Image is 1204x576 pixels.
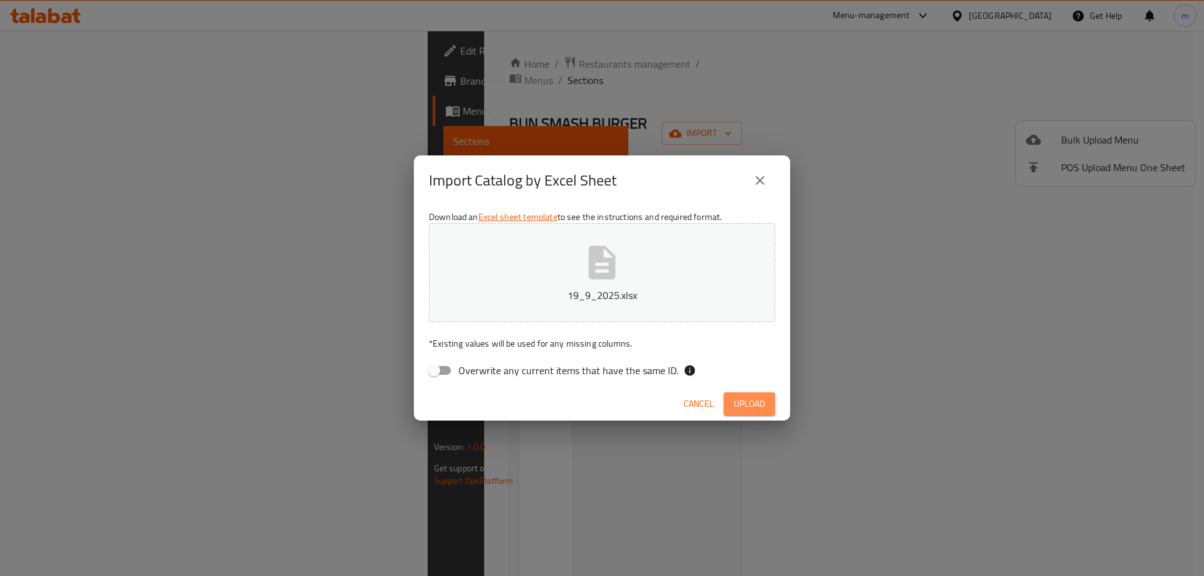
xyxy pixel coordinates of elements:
[448,288,756,303] p: 19_9_2025.xlsx
[679,392,719,416] button: Cancel
[724,392,775,416] button: Upload
[478,209,557,225] a: Excel sheet template
[684,396,714,412] span: Cancel
[429,170,616,191] h2: Import Catalog by Excel Sheet
[429,337,775,350] p: Existing values will be used for any missing columns.
[414,206,790,387] div: Download an to see the instructions and required format.
[458,363,679,378] span: Overwrite any current items that have the same ID.
[734,396,765,412] span: Upload
[745,165,775,196] button: close
[429,223,775,322] button: 19_9_2025.xlsx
